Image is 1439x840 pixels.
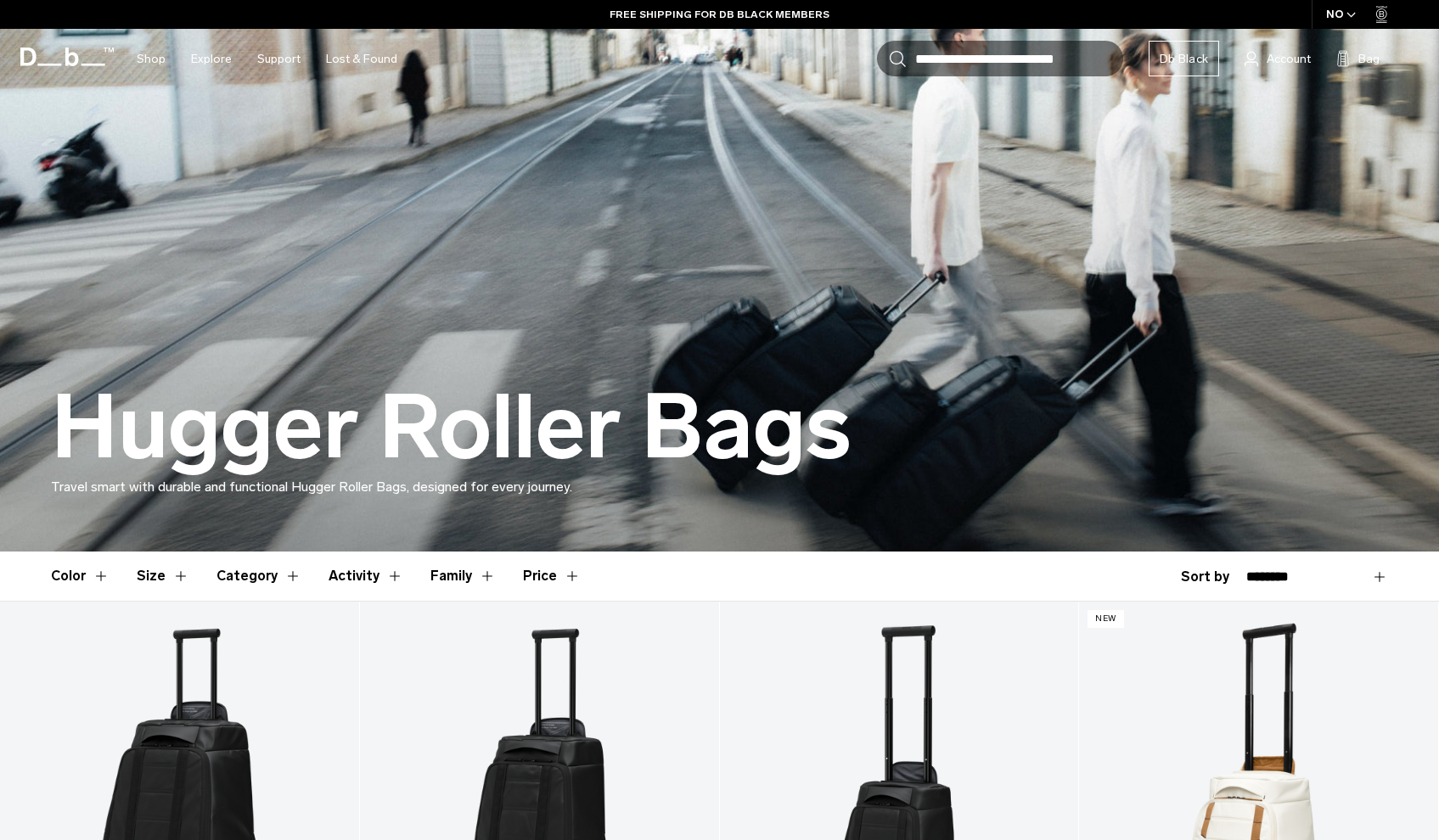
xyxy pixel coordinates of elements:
button: Toggle Filter [430,552,496,601]
nav: Main Navigation [124,29,410,89]
p: New [1088,610,1124,628]
button: Toggle Filter [216,552,301,601]
a: Shop [137,29,166,89]
button: Toggle Filter [329,552,403,601]
button: Toggle Filter [51,552,110,601]
span: Account [1267,50,1311,68]
a: Lost & Found [326,29,397,89]
a: Account [1245,48,1311,69]
a: Db Black [1149,41,1219,76]
button: Toggle Filter [137,552,189,601]
a: Explore [191,29,232,89]
a: FREE SHIPPING FOR DB BLACK MEMBERS [610,7,829,22]
button: Bag [1336,48,1380,69]
h1: Hugger Roller Bags [51,378,852,477]
a: Support [257,29,301,89]
span: Bag [1358,50,1380,68]
button: Toggle Price [523,552,581,601]
span: Travel smart with durable and functional Hugger Roller Bags, designed for every journey. [51,479,572,495]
